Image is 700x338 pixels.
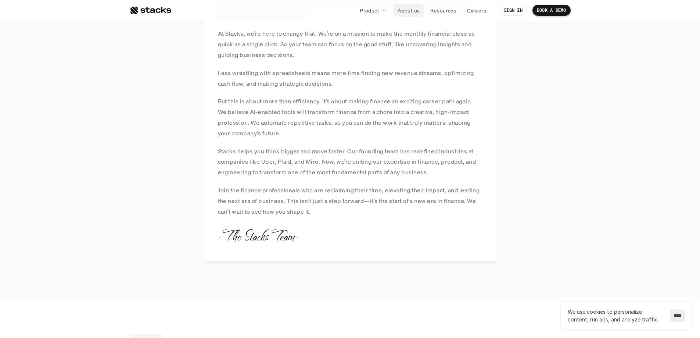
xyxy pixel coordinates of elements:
a: BOOK A DEMO [532,5,571,16]
p: Join the finance professionals who are reclaiming their time, elevating their impact, and leading... [218,185,482,217]
a: Careers [463,4,491,17]
p: We use cookies to personalize content, run ads, and analyze traffic. [568,308,663,323]
p: -The Stacks Team- [218,225,299,246]
p: Stacks helps you think bigger and move faster. Our founding team has redefined industries at comp... [218,146,482,178]
a: SIGN IN [499,5,527,16]
p: SIGN IN [504,8,523,13]
a: Resources [426,4,461,17]
p: Careers [467,7,486,14]
p: Product [360,7,379,14]
p: Less wrestling with spreadsheets means more time finding new revenue streams, optimizing cash flo... [218,68,482,89]
p: About us [398,7,420,14]
p: Resources [430,7,456,14]
p: At Stacks, we’re here to change that. We’re on a mission to make the monthly financial close as q... [218,28,482,60]
p: BOOK A DEMO [537,8,566,13]
p: But this is about more than efficiency. It’s about making finance an exciting career path again. ... [218,96,482,138]
a: About us [393,4,424,17]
